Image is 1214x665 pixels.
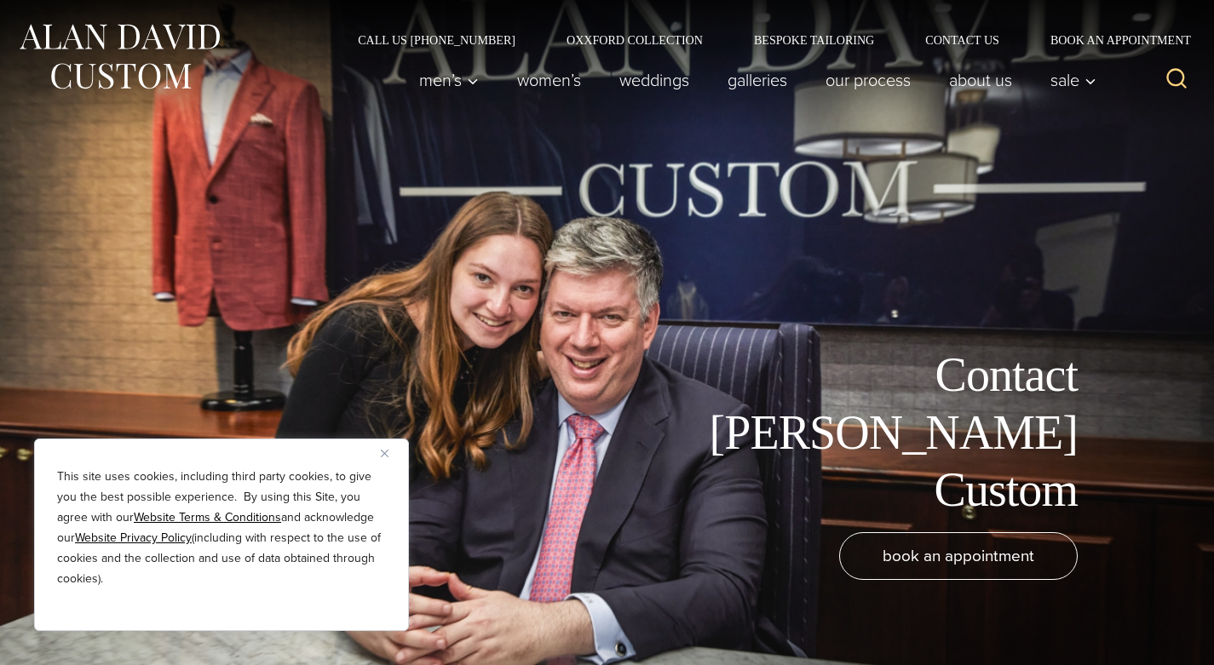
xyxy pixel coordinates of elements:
a: Call Us [PHONE_NUMBER] [332,34,541,46]
button: Close [381,443,401,463]
span: book an appointment [883,543,1034,568]
a: Women’s [498,63,601,97]
img: Alan David Custom [17,19,222,95]
span: Sale [1050,72,1096,89]
img: Close [381,450,388,457]
nav: Primary Navigation [400,63,1106,97]
a: About Us [930,63,1032,97]
span: Men’s [419,72,479,89]
a: weddings [601,63,709,97]
a: Book an Appointment [1025,34,1197,46]
a: Contact Us [900,34,1025,46]
a: Our Process [807,63,930,97]
button: View Search Form [1156,60,1197,100]
a: Website Terms & Conditions [134,508,281,526]
h1: Contact [PERSON_NAME] Custom [694,347,1078,519]
a: Oxxford Collection [541,34,728,46]
a: book an appointment [839,532,1078,580]
p: This site uses cookies, including third party cookies, to give you the best possible experience. ... [57,467,386,589]
a: Website Privacy Policy [75,529,192,547]
a: Bespoke Tailoring [728,34,900,46]
nav: Secondary Navigation [332,34,1197,46]
a: Galleries [709,63,807,97]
